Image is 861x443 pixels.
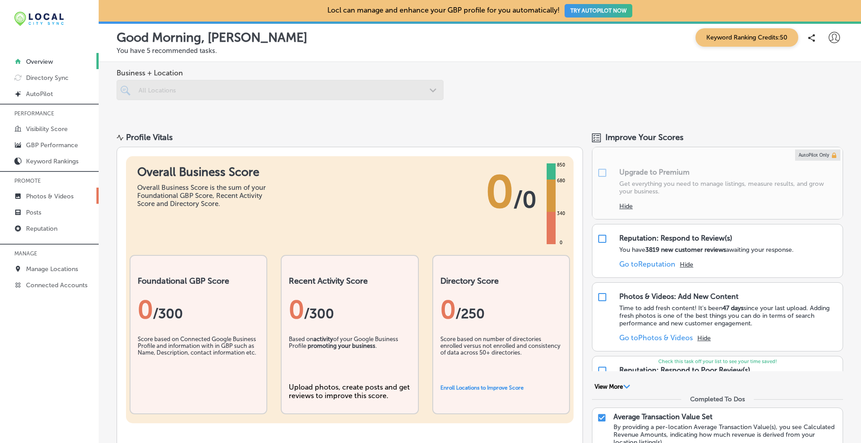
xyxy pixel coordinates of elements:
[26,193,74,200] p: Photos & Videos
[558,239,564,246] div: 0
[619,366,750,374] div: Reputation: Respond to Poor Review(s)
[592,359,843,364] p: Check this task off your list to see your time saved!
[289,383,410,400] div: Upload photos, create posts and get reviews to improve this score.
[26,281,87,289] p: Connected Accounts
[619,246,794,254] p: You have awaiting your response.
[555,210,567,217] div: 340
[680,261,693,268] button: Hide
[26,265,78,273] p: Manage Locations
[117,47,843,55] p: You have 5 recommended tasks.
[619,333,693,342] a: Go toPhotos & Videos
[565,4,632,18] button: TRY AUTOPILOT NOW
[555,162,567,169] div: 850
[722,304,744,312] strong: 47 days
[308,342,375,349] b: promoting your business
[117,30,307,45] p: Good Morning, [PERSON_NAME]
[26,225,57,232] p: Reputation
[26,209,41,216] p: Posts
[153,306,183,322] span: / 300
[138,295,259,325] div: 0
[696,28,798,47] span: Keyword Ranking Credits: 50
[289,295,410,325] div: 0
[26,125,68,133] p: Visibility Score
[440,295,562,325] div: 0
[313,336,333,342] b: activity
[289,276,410,286] h2: Recent Activity Score
[619,202,633,210] button: Hide
[26,158,78,165] p: Keyword Rankings
[645,246,726,254] strong: 3819 new customer reviews
[456,306,485,322] span: /250
[137,165,272,179] h1: Overall Business Score
[697,334,711,342] button: Hide
[619,260,675,268] a: Go toReputation
[440,276,562,286] h2: Directory Score
[117,69,444,77] span: Business + Location
[126,132,173,142] div: Profile Vitals
[486,165,513,219] span: 0
[613,412,713,421] p: Average Transaction Value Set
[138,336,259,381] div: Score based on Connected Google Business Profile and information with in GBP such as Name, Descri...
[137,184,272,208] div: Overall Business Score is the sum of your Foundational GBP Score, Recent Activity Score and Direc...
[289,336,410,381] div: Based on of your Google Business Profile .
[513,186,536,213] span: / 0
[592,383,633,391] button: View More
[26,74,69,82] p: Directory Sync
[619,234,732,242] div: Reputation: Respond to Review(s)
[26,141,78,149] p: GBP Performance
[14,12,64,26] img: 12321ecb-abad-46dd-be7f-2600e8d3409flocal-city-sync-logo-rectangle.png
[26,58,53,66] p: Overview
[619,304,838,327] p: Time to add fresh content! It's been since your last upload. Adding fresh photos is one of the be...
[690,395,745,403] div: Completed To Dos
[304,306,334,322] span: /300
[138,276,259,286] h2: Foundational GBP Score
[605,132,683,142] span: Improve Your Scores
[619,292,739,301] div: Photos & Videos: Add New Content
[440,385,524,391] a: Enroll Locations to Improve Score
[555,177,567,184] div: 680
[440,336,562,381] div: Score based on number of directories enrolled versus not enrolled and consistency of data across ...
[26,90,53,98] p: AutoPilot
